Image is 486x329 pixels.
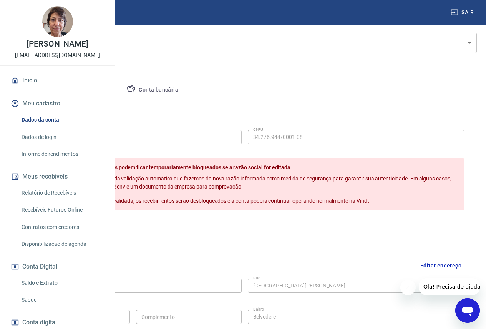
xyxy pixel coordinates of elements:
label: Bairro [253,306,264,312]
img: fbf3d22c-320a-4f77-a6a0-7ce9cecad2f7.jpeg [42,6,73,37]
a: Relatório de Recebíveis [18,185,106,201]
span: Atenção! Seuas recebimentos podem ficar temporariamente bloqueados se a razão social for editada. [45,164,292,170]
iframe: Fechar mensagem [400,280,416,295]
span: Conta digital [22,317,57,328]
p: [PERSON_NAME] [27,40,88,48]
iframe: Mensagem da empresa [419,278,480,295]
a: Saldo e Extrato [18,275,106,291]
a: Dados de login [18,129,106,145]
button: Editar endereço [417,256,464,276]
span: Olá! Precisa de ajuda? [5,5,65,12]
button: Meu cadastro [9,95,106,112]
span: Após a nova razão social ser validada, os recebimentos serão desbloqueados e a conta poderá conti... [45,198,370,204]
button: Conta Digital [9,258,106,275]
a: Início [9,72,106,89]
a: Saque [18,292,106,308]
a: Contratos com credores [18,219,106,235]
p: [EMAIL_ADDRESS][DOMAIN_NAME] [15,51,100,59]
a: Informe de rendimentos [18,146,106,162]
button: Sair [449,5,477,20]
span: Isso ocorre devido a uma rápida validação automática que fazemos da nova razão informada como med... [45,175,453,190]
button: Conta bancária [120,81,184,99]
div: CANECO PERSONALIZADOS LTDA [12,33,477,53]
a: Recebíveis Futuros Online [18,202,106,218]
a: Disponibilização de agenda [18,236,106,252]
button: Meus recebíveis [9,168,106,185]
iframe: Botão para abrir a janela de mensagens [455,298,480,323]
label: Rua [253,275,260,281]
label: CNPJ [253,127,263,132]
a: Dados da conta [18,112,106,128]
